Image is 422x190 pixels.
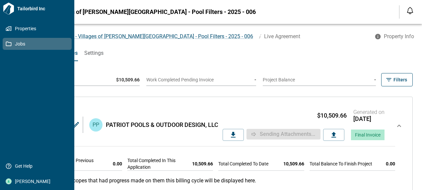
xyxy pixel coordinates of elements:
[263,77,295,82] span: Project Balance
[3,38,72,50] a: Jobs
[116,77,140,82] span: $10,509.66
[84,50,104,56] span: Settings
[24,9,256,15] span: NR-2366 - Villages of [PERSON_NAME][GEOGRAPHIC_DATA] - Pool Filters - 2025 - 006
[17,45,422,61] div: base tabs
[3,23,72,35] a: Properties
[374,77,376,82] span: -
[12,25,65,32] span: Properties
[254,77,256,82] span: -
[15,5,72,12] span: Tailorbird Inc
[283,160,304,167] span: 10,509.66
[17,33,371,41] nav: breadcrumb
[192,160,213,167] span: 10,509.66
[353,109,385,116] span: Generated on
[218,160,268,167] span: Total Completed To Date
[386,160,395,167] span: 0.00
[353,116,385,122] span: [DATE]
[384,33,414,40] span: Property Info
[106,122,218,128] span: PATRIOT POOLS & OUTDOOR DESIGN, LLC
[317,112,347,119] span: $10,509.66
[12,163,65,169] span: Get Help
[146,77,214,82] span: Work Completed Pending Invoice
[12,41,65,47] span: Jobs
[34,102,406,171] div: Invoice ID1312PPPATRIOT POOLS & OUTDOOR DESIGN, LLC$10,509.66Generated on[DATE]Sending attachment...
[310,160,372,167] span: Total Balance To Finish Project
[36,177,403,184] p: Note: Only the scopes that had progress made on them this billing cycle will be displayed here.
[405,5,415,16] button: Open notification feed
[355,132,381,138] span: Final Invoice
[381,73,413,86] button: Filters
[12,178,65,185] span: [PERSON_NAME]
[93,121,99,129] p: PP
[264,33,300,40] span: Live Agreement
[113,160,122,167] span: 0.00
[127,157,182,170] span: Total Completed In This Application
[371,31,419,43] button: Property Info
[54,33,253,40] span: NR-2366 - Villages of [PERSON_NAME][GEOGRAPHIC_DATA] - Pool Filters - 2025 - 006
[393,76,407,83] span: Filters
